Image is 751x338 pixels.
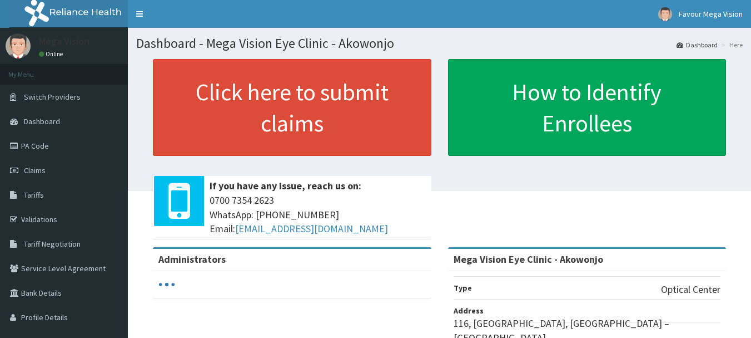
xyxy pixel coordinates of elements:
[454,283,472,293] b: Type
[39,50,66,58] a: Online
[719,40,743,50] li: Here
[210,179,361,192] b: If you have any issue, reach us on:
[448,59,727,156] a: How to Identify Enrollees
[24,92,81,102] span: Switch Providers
[39,36,89,46] p: Mega Vision
[235,222,388,235] a: [EMAIL_ADDRESS][DOMAIN_NAME]
[6,33,31,58] img: User Image
[24,116,60,126] span: Dashboard
[153,59,431,156] a: Click here to submit claims
[24,165,46,175] span: Claims
[677,40,718,50] a: Dashboard
[454,253,603,266] strong: Mega Vision Eye Clinic - Akowonjo
[24,239,81,249] span: Tariff Negotiation
[679,9,743,19] span: Favour Mega Vision
[158,276,175,293] svg: audio-loading
[158,253,226,266] b: Administrators
[661,282,720,297] p: Optical Center
[658,7,672,21] img: User Image
[454,306,484,316] b: Address
[136,36,743,51] h1: Dashboard - Mega Vision Eye Clinic - Akowonjo
[24,190,44,200] span: Tariffs
[210,193,426,236] span: 0700 7354 2623 WhatsApp: [PHONE_NUMBER] Email:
